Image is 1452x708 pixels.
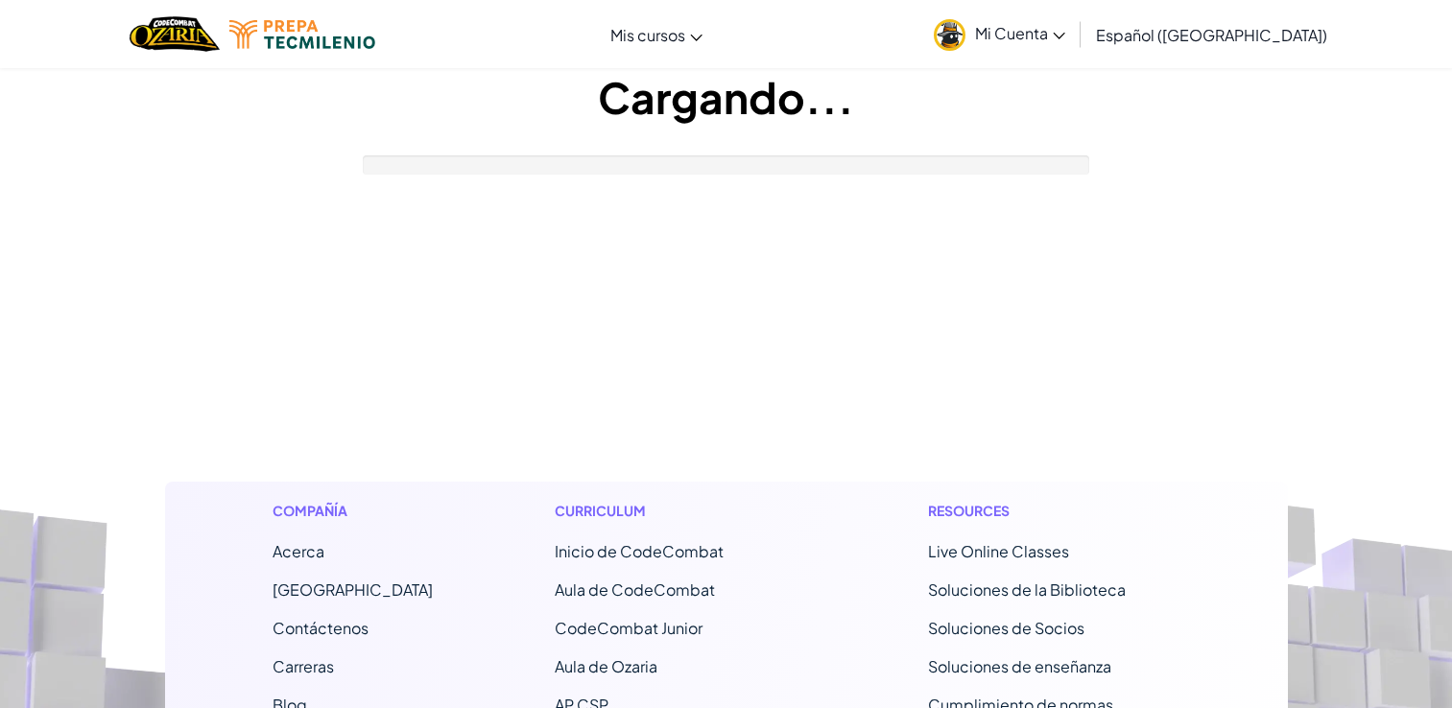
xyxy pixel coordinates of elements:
[555,656,657,676] a: Aula de Ozaria
[1086,9,1337,60] a: Español ([GEOGRAPHIC_DATA])
[601,9,712,60] a: Mis cursos
[924,4,1075,64] a: Mi Cuenta
[130,14,219,54] a: Ozaria by CodeCombat logo
[1096,25,1327,45] span: Español ([GEOGRAPHIC_DATA])
[555,501,807,521] h1: Curriculum
[928,656,1111,676] a: Soluciones de enseñanza
[928,501,1180,521] h1: Resources
[928,579,1126,600] a: Soluciones de la Biblioteca
[928,541,1069,561] a: Live Online Classes
[555,618,702,638] a: CodeCombat Junior
[273,618,369,638] span: Contáctenos
[555,579,715,600] a: Aula de CodeCombat
[273,541,324,561] a: Acerca
[229,20,375,49] img: Tecmilenio logo
[130,14,219,54] img: Home
[555,541,724,561] span: Inicio de CodeCombat
[928,618,1084,638] a: Soluciones de Socios
[934,19,965,51] img: avatar
[975,23,1065,43] span: Mi Cuenta
[273,656,334,676] a: Carreras
[273,501,433,521] h1: Compañía
[610,25,685,45] span: Mis cursos
[273,579,433,600] a: [GEOGRAPHIC_DATA]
